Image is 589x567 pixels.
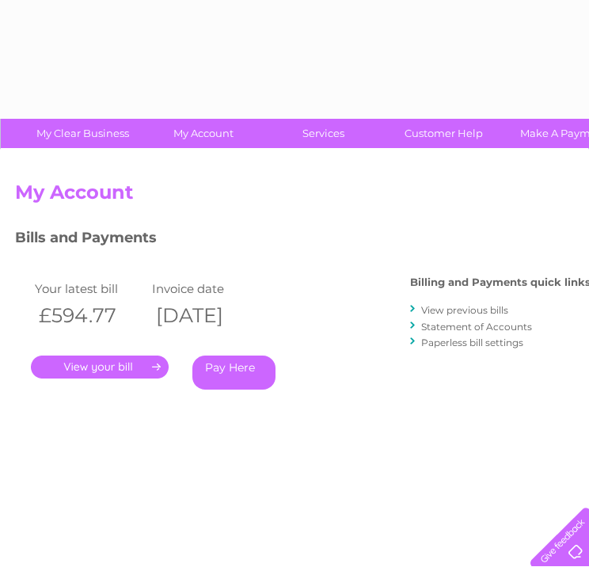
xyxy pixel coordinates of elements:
a: Statement of Accounts [421,321,532,333]
a: Paperless bill settings [421,337,523,348]
a: . [31,356,169,379]
a: Pay Here [192,356,275,390]
td: Invoice date [148,278,265,299]
a: My Account [138,119,268,148]
a: My Clear Business [17,119,148,148]
a: Services [258,119,389,148]
th: [DATE] [148,299,265,332]
td: Your latest bill [31,278,148,299]
a: Customer Help [378,119,509,148]
a: View previous bills [421,304,508,316]
th: £594.77 [31,299,148,332]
